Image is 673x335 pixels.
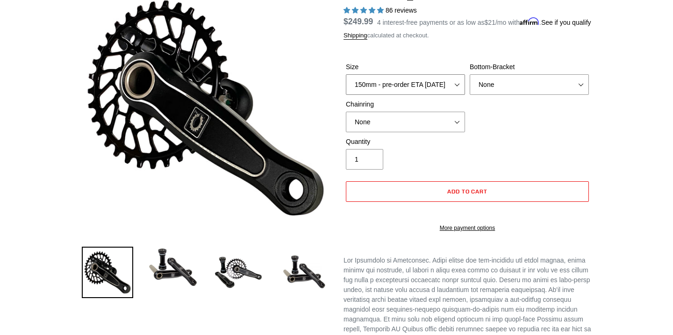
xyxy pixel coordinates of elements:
label: Chainring [346,100,465,109]
img: Load image into Gallery viewer, Canfield Bikes AM Cranks [213,247,264,298]
span: Affirm [520,17,539,25]
a: See if you qualify - Learn more about Affirm Financing (opens in modal) [541,19,591,26]
span: 4.97 stars [344,7,386,14]
label: Bottom-Bracket [470,62,589,72]
label: Size [346,62,465,72]
span: 86 reviews [386,7,417,14]
span: Add to cart [447,188,488,195]
button: Add to cart [346,181,589,202]
img: Load image into Gallery viewer, CANFIELD-AM_DH-CRANKS [278,247,329,298]
span: $249.99 [344,17,373,26]
p: 4 interest-free payments or as low as /mo with . [377,15,591,28]
img: Load image into Gallery viewer, Canfield Cranks [147,247,199,288]
div: calculated at checkout. [344,31,591,40]
img: Load image into Gallery viewer, Canfield Bikes AM Cranks [82,247,133,298]
a: More payment options [346,224,589,232]
a: Shipping [344,32,367,40]
label: Quantity [346,137,465,147]
span: $21 [485,19,495,26]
